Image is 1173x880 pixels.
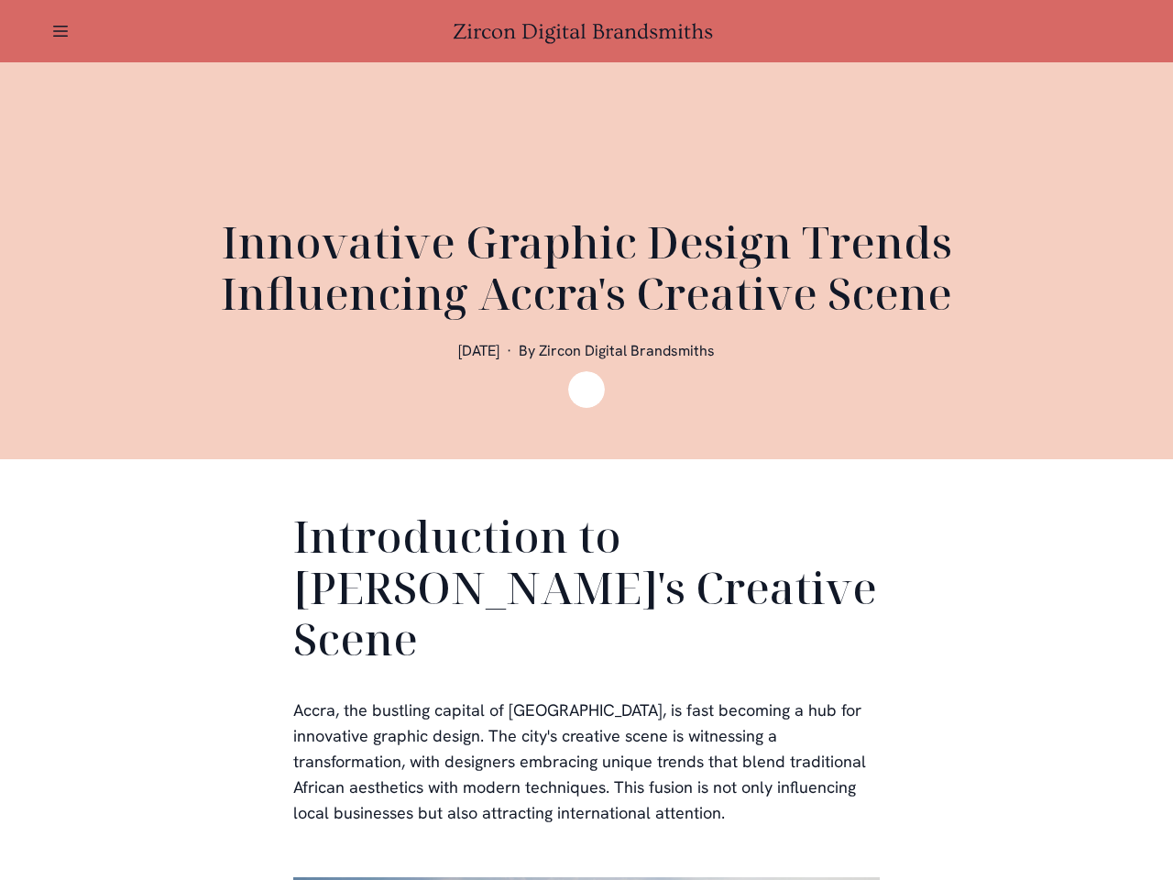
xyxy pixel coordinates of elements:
[147,216,1026,319] h1: Innovative Graphic Design Trends Influencing Accra's Creative Scene
[293,698,880,826] p: Accra, the bustling capital of [GEOGRAPHIC_DATA], is fast becoming a hub for innovative graphic d...
[568,371,605,408] img: Zircon Digital Brandsmiths
[453,19,720,44] a: Zircon Digital Brandsmiths
[293,511,880,672] h2: Introduction to [PERSON_NAME]'s Creative Scene
[458,341,499,360] span: [DATE]
[519,341,715,360] span: By Zircon Digital Brandsmiths
[507,341,511,360] span: ·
